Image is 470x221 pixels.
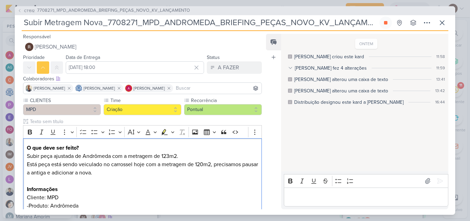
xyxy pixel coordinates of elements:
label: Time [110,97,181,104]
div: Editor editing area: main [284,188,448,207]
label: Status [207,54,220,60]
label: Responsável [23,34,51,40]
span: [PERSON_NAME] [133,85,165,91]
button: MPD [23,104,101,115]
div: Caroline alterou uma caixa de texto [294,76,388,83]
p: Subir peça ajustada de Andrômeda com a metragem de 123m2. [27,152,258,160]
div: Editor toolbar [284,174,448,188]
div: Este log é visível à todos no kard [288,100,292,104]
label: Recorrência [190,97,262,104]
span: [PERSON_NAME] [34,85,65,91]
input: Texto sem título [29,118,248,125]
div: Caroline alterou uma caixa de texto [294,87,388,94]
div: Este log é visível à todos no kard [288,89,292,93]
span: [PERSON_NAME] [84,85,115,91]
div: Editor toolbar [23,125,262,139]
button: A FAZER [207,61,262,74]
div: 13:41 [436,76,445,82]
img: Rafael Dornelles [25,43,33,51]
input: Kard Sem Título [22,17,378,29]
div: 13:42 [435,88,445,94]
label: Data de Entrega [66,54,100,60]
p: -Produto: Andrômeda [27,202,258,210]
img: Alessandra Gomes [125,85,132,92]
p: Cliente: MPD [27,193,258,202]
button: Pontual [184,104,262,115]
div: Colaboradores [23,75,262,82]
img: Iara Santos [25,85,32,92]
label: Prioridade [23,54,45,60]
div: A FAZER [218,63,239,72]
p: Está peça está sendo veiculado no carrossel hoje com a metragem de 120m2, precisamos pausar a ant... [27,160,258,177]
div: Distribuição designou este kard a Rafael [294,99,404,106]
label: CLIENTES [29,97,101,104]
div: Este log é visível à todos no kard [288,77,292,81]
img: Caroline Traven De Andrade [75,85,82,92]
button: [PERSON_NAME] [23,41,262,53]
button: Criação [104,104,181,115]
div: 11:59 [436,65,445,71]
span: [PERSON_NAME] [35,43,76,51]
div: 11:58 [436,53,445,60]
div: [PERSON_NAME] fez 4 alterações [295,64,367,72]
strong: Informações [27,186,58,193]
input: Select a date [66,61,204,74]
div: 16:44 [435,99,445,105]
strong: O que deve ser feito? [27,144,79,151]
input: Buscar [174,84,260,92]
div: Parar relógio [383,20,388,26]
div: Este log é visível à todos no kard [288,54,292,59]
div: Isabella criou este kard [294,53,364,60]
